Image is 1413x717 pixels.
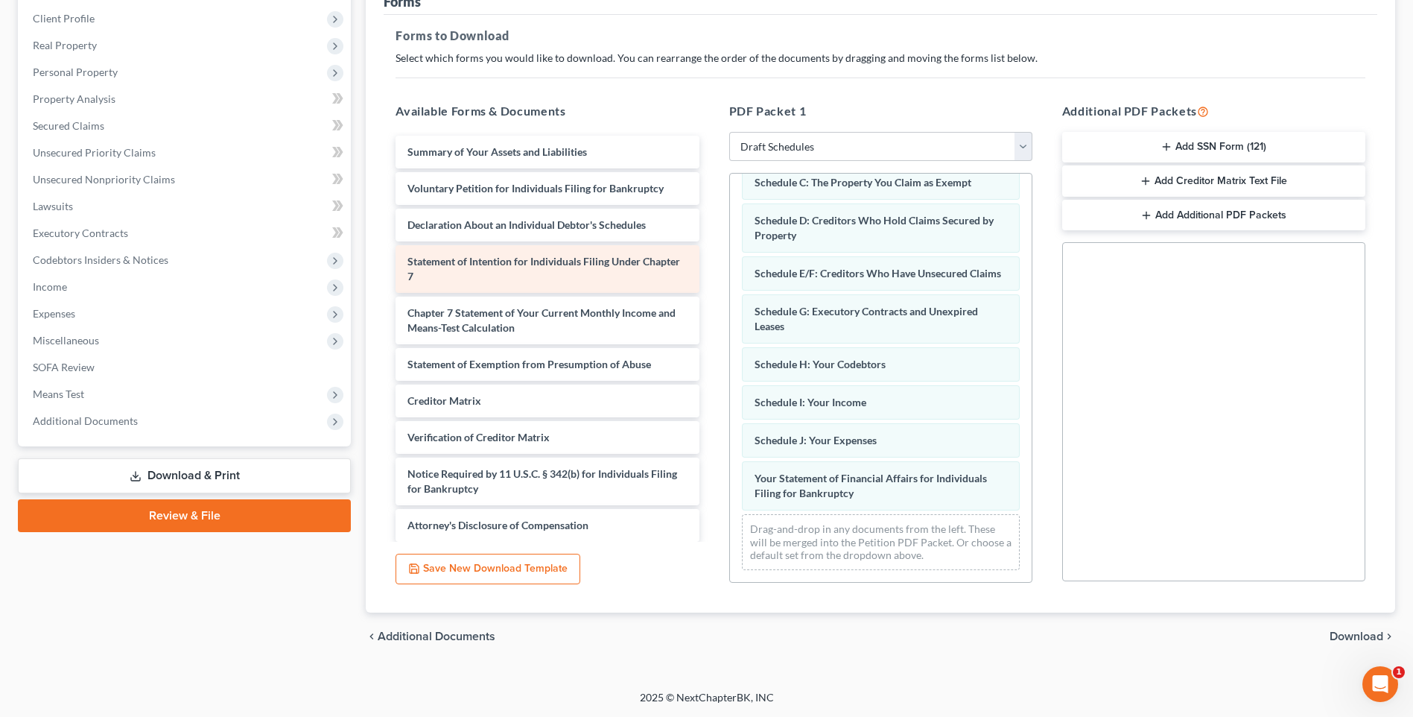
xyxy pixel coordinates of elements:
span: Schedule G: Executory Contracts and Unexpired Leases [755,305,978,332]
button: Add SSN Form (121) [1062,132,1365,163]
span: Schedule E/F: Creditors Who Have Unsecured Claims [755,267,1001,279]
span: Attorney's Disclosure of Compensation [407,519,588,531]
span: Client Profile [33,12,95,25]
a: Download & Print [18,458,351,493]
span: 1 [1393,666,1405,678]
a: Secured Claims [21,113,351,139]
i: chevron_right [1383,631,1395,642]
a: SOFA Review [21,354,351,381]
h5: Available Forms & Documents [396,102,699,120]
button: Save New Download Template [396,554,580,585]
span: Chapter 7 Statement of Your Current Monthly Income and Means-Test Calculation [407,306,676,334]
span: Secured Claims [33,119,104,132]
span: Property Analysis [33,92,115,105]
span: Statement of Intention for Individuals Filing Under Chapter 7 [407,255,680,282]
span: Unsecured Nonpriority Claims [33,173,175,186]
span: Miscellaneous [33,334,99,347]
span: Your Statement of Financial Affairs for Individuals Filing for Bankruptcy [755,472,987,499]
span: Expenses [33,307,75,320]
h5: PDF Packet 1 [729,102,1032,120]
a: chevron_left Additional Documents [366,631,495,642]
span: Codebtors Insiders & Notices [33,253,168,266]
span: Declaration About an Individual Debtor's Schedules [407,218,646,231]
button: Add Creditor Matrix Text File [1062,165,1365,197]
span: Lawsuits [33,200,73,212]
p: Select which forms you would like to download. You can rearrange the order of the documents by dr... [396,51,1365,66]
span: Schedule D: Creditors Who Hold Claims Secured by Property [755,214,994,241]
span: Income [33,280,67,293]
div: 2025 © NextChapterBK, INC [282,690,1131,717]
span: SOFA Review [33,361,95,373]
span: Verification of Creditor Matrix [407,431,550,443]
a: Review & File [18,499,351,532]
span: Schedule H: Your Codebtors [755,358,886,370]
a: Executory Contracts [21,220,351,247]
span: Notice Required by 11 U.S.C. § 342(b) for Individuals Filing for Bankruptcy [407,467,677,495]
button: Download chevron_right [1330,631,1395,642]
button: Add Additional PDF Packets [1062,200,1365,231]
span: Real Property [33,39,97,51]
a: Property Analysis [21,86,351,113]
span: Schedule C: The Property You Claim as Exempt [755,176,971,189]
span: Schedule J: Your Expenses [755,434,877,446]
a: Lawsuits [21,193,351,220]
span: Unsecured Priority Claims [33,146,156,159]
span: Schedule I: Your Income [755,396,866,408]
span: Creditor Matrix [407,394,481,407]
span: Executory Contracts [33,227,128,239]
span: Download [1330,631,1383,642]
span: Personal Property [33,66,118,78]
span: Voluntary Petition for Individuals Filing for Bankruptcy [407,182,664,195]
i: chevron_left [366,631,378,642]
iframe: Intercom live chat [1362,666,1398,702]
h5: Additional PDF Packets [1062,102,1365,120]
span: Summary of Your Assets and Liabilities [407,145,587,158]
div: Drag-and-drop in any documents from the left. These will be merged into the Petition PDF Packet. ... [742,514,1020,570]
a: Unsecured Nonpriority Claims [21,166,351,193]
span: Additional Documents [378,631,495,642]
span: Additional Documents [33,414,138,427]
span: Statement of Exemption from Presumption of Abuse [407,358,651,370]
span: Means Test [33,388,84,400]
a: Unsecured Priority Claims [21,139,351,166]
h5: Forms to Download [396,27,1365,45]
